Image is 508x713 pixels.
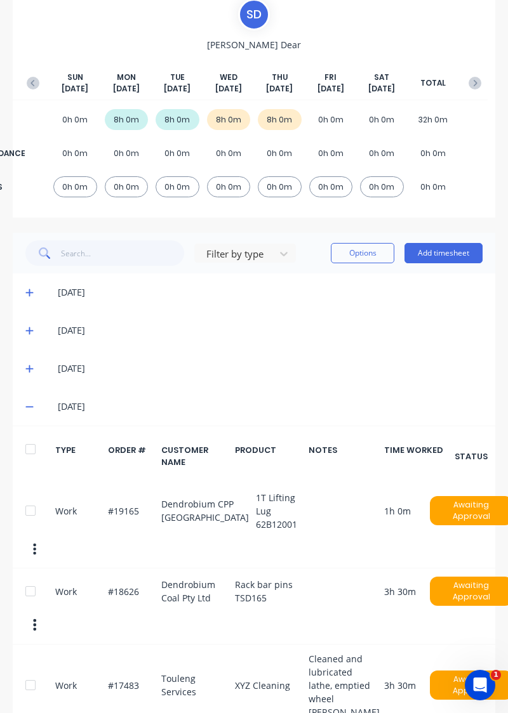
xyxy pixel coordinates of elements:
div: STATUS [460,444,483,468]
div: 0h 0m [411,143,455,164]
button: Options [331,243,394,263]
span: [DATE] [164,83,190,95]
div: ORDER # [108,444,154,468]
div: 0h 0m [53,176,97,197]
div: CUSTOMER NAME [161,444,228,468]
div: 32h 0m [411,109,455,130]
div: 0h 0m [258,143,302,164]
span: [DATE] [266,83,293,95]
div: 0h 0m [309,176,353,197]
iframe: Intercom live chat [465,670,495,700]
div: 0h 0m [207,176,251,197]
div: [DATE] [58,285,483,299]
span: [DATE] [113,83,140,95]
span: THU [272,72,288,83]
div: [DATE] [58,324,483,337]
span: MON [117,72,136,83]
div: 0h 0m [309,109,353,130]
span: FRI [324,72,337,83]
div: 0h 0m [207,143,251,164]
div: 0h 0m [258,176,302,197]
span: [DATE] [215,83,242,95]
div: 0h 0m [156,143,199,164]
div: PRODUCT [235,444,302,468]
span: 1 [491,670,501,680]
span: [DATE] [368,83,395,95]
div: 0h 0m [105,176,149,197]
span: [PERSON_NAME] Dear [207,38,301,51]
div: 0h 0m [53,109,97,130]
div: 0h 0m [411,176,455,197]
div: 0h 0m [53,143,97,164]
div: NOTES [309,444,377,468]
span: WED [220,72,237,83]
div: 0h 0m [156,176,199,197]
span: [DATE] [317,83,344,95]
span: TOTAL [420,77,446,89]
div: 8h 0m [156,109,199,130]
span: TUE [170,72,185,83]
button: Add timesheet [404,243,483,263]
div: 8h 0m [258,109,302,130]
span: SAT [374,72,389,83]
span: SUN [67,72,83,83]
input: Search... [61,240,185,266]
div: 0h 0m [360,176,404,197]
div: TIME WORKED [384,444,453,468]
div: 0h 0m [309,143,353,164]
div: 0h 0m [105,143,149,164]
div: [DATE] [58,400,483,414]
div: TYPE [55,444,101,468]
div: [DATE] [58,362,483,376]
div: 0h 0m [360,143,404,164]
div: 0h 0m [360,109,404,130]
span: [DATE] [62,83,88,95]
div: 8h 0m [105,109,149,130]
div: 8h 0m [207,109,251,130]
